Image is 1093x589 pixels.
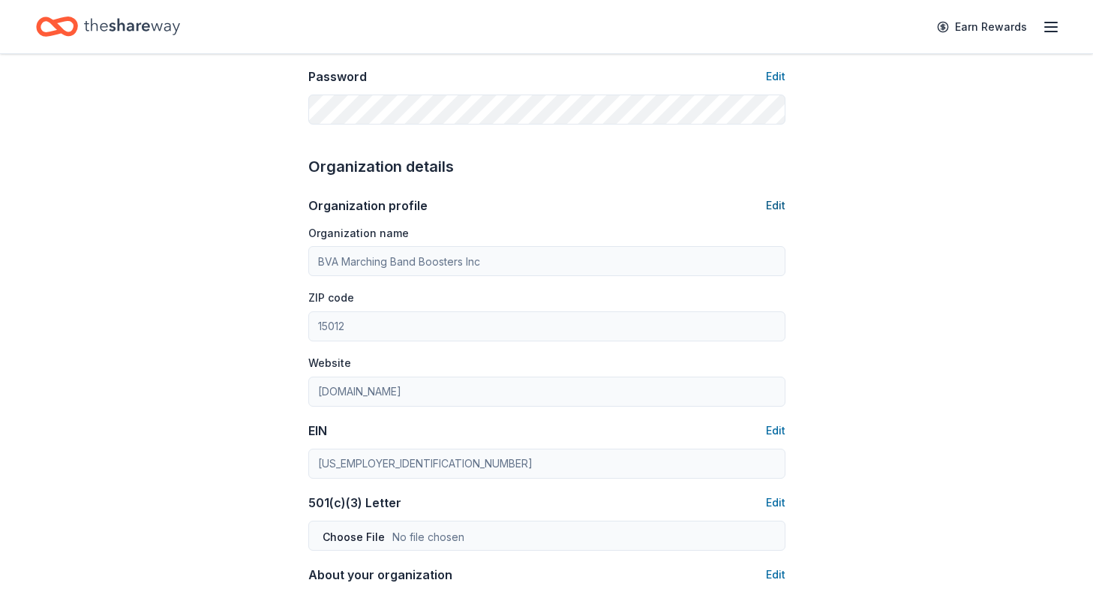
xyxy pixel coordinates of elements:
div: EIN [308,422,327,440]
div: Password [308,68,367,86]
div: About your organization [308,566,452,584]
button: Edit [766,68,785,86]
input: 12-3456789 [308,449,785,479]
button: Edit [766,494,785,512]
label: ZIP code [308,290,354,305]
label: Organization name [308,226,409,241]
button: Edit [766,422,785,440]
a: Home [36,9,180,44]
div: Organization profile [308,197,428,215]
div: Organization details [308,155,785,179]
label: Website [308,356,351,371]
button: Edit [766,197,785,215]
div: 501(c)(3) Letter [308,494,401,512]
button: Edit [766,566,785,584]
input: 12345 (U.S. only) [308,311,785,341]
a: Earn Rewards [928,14,1036,41]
